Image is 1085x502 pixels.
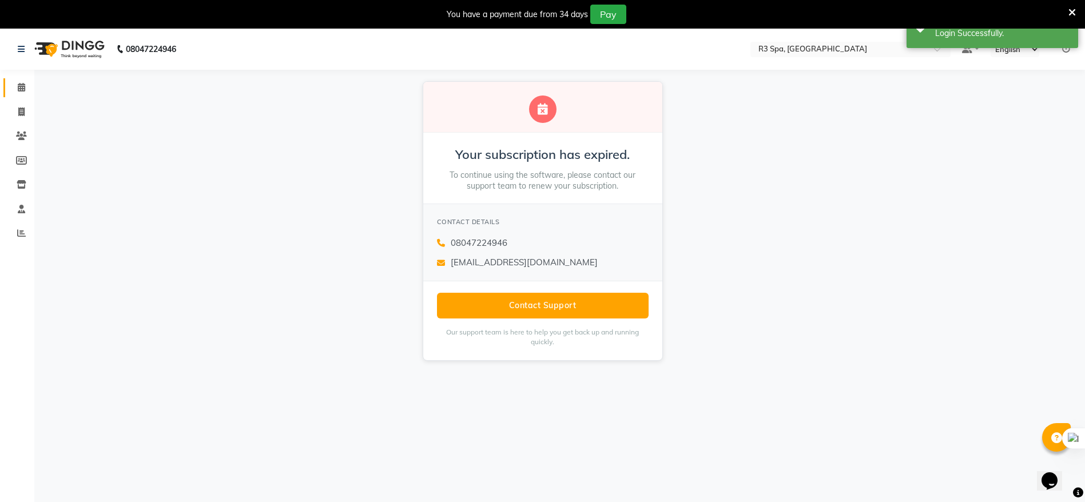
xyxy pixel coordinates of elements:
[437,293,649,318] button: Contact Support
[437,218,500,226] span: CONTACT DETAILS
[1037,456,1074,491] iframe: chat widget
[447,9,588,21] div: You have a payment due from 34 days
[437,146,649,163] h2: Your subscription has expired.
[29,33,108,65] img: logo
[126,33,176,65] b: 08047224946
[590,5,626,24] button: Pay
[437,170,649,192] p: To continue using the software, please contact our support team to renew your subscription.
[437,328,649,347] p: Our support team is here to help you get back up and running quickly.
[451,256,598,269] span: [EMAIL_ADDRESS][DOMAIN_NAME]
[451,237,507,250] span: 08047224946
[935,27,1070,39] div: Login Successfully.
